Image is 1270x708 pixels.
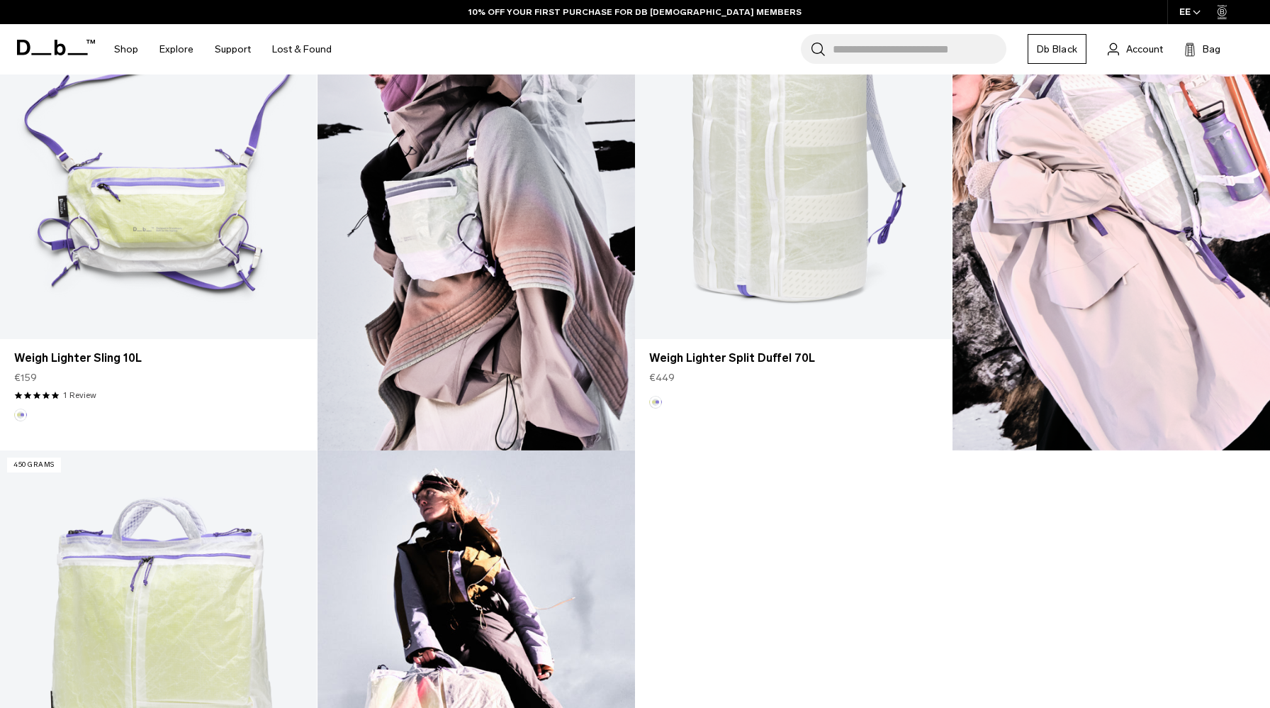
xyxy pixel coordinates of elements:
button: Bag [1184,40,1220,57]
button: Aurora [14,409,27,421]
a: Lost & Found [272,24,332,74]
a: Explore [159,24,193,74]
a: Account [1108,40,1163,57]
a: 1 reviews [63,389,96,402]
span: Account [1126,42,1163,57]
a: 10% OFF YOUR FIRST PURCHASE FOR DB [DEMOGRAPHIC_DATA] MEMBERS [468,6,802,18]
button: Aurora [649,396,662,409]
nav: Main Navigation [103,24,342,74]
a: Db Black [1028,34,1086,64]
a: Support [215,24,251,74]
a: Weigh Lighter Split Duffel 70L [649,350,938,367]
span: Bag [1203,42,1220,57]
span: €449 [649,370,675,385]
p: 450 grams [7,458,61,472]
span: €159 [14,370,37,385]
a: Shop [114,24,138,74]
a: Weigh Lighter Sling 10L [14,350,303,367]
